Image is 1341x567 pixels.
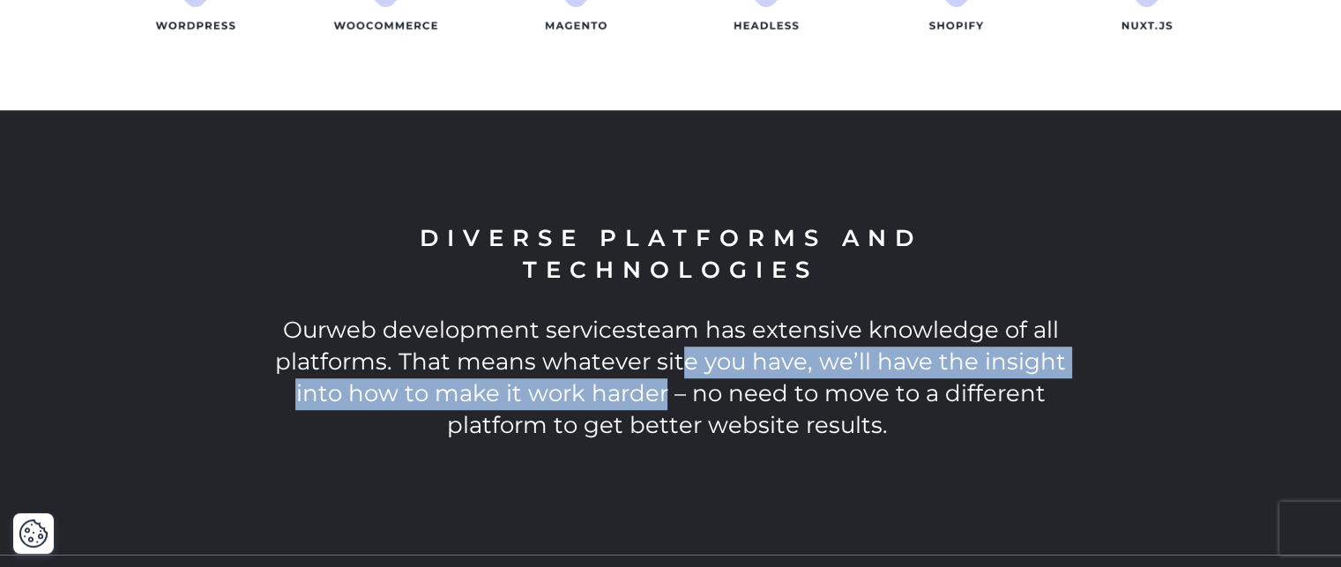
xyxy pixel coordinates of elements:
button: Cookie Settings [19,519,48,548]
span: web development services [325,316,637,344]
span: Our [282,316,325,344]
span: team has extensive knowledge of all platforms. That means whatever site you have, we’ll have the ... [275,316,1066,439]
h2: Diverse platforms and technologies [272,223,1069,287]
img: Revisit consent button [19,519,48,548]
